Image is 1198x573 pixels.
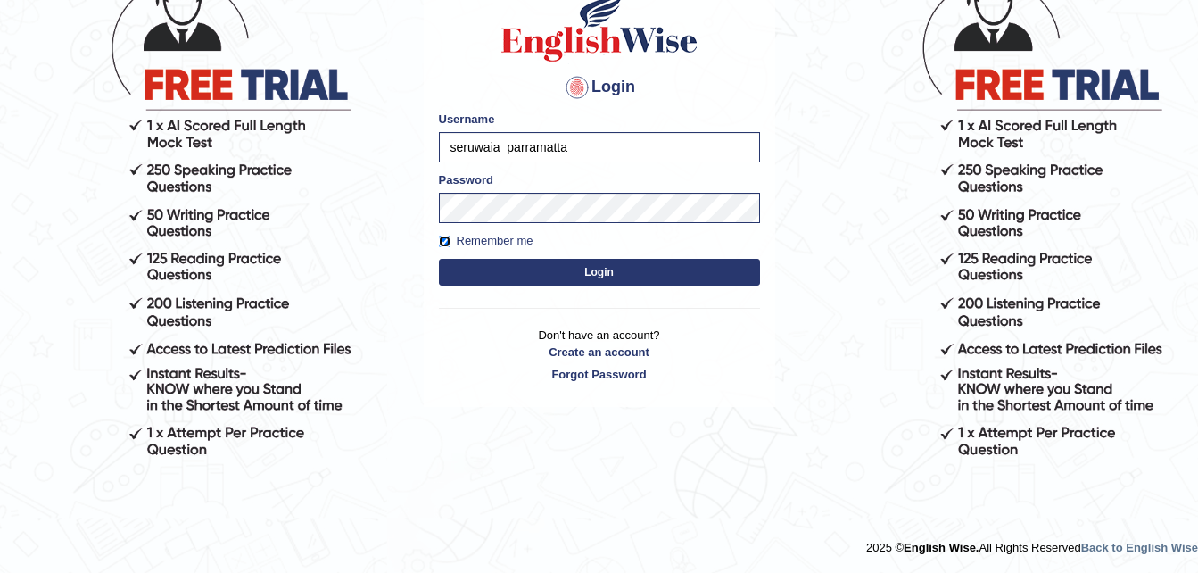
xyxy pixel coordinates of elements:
[439,236,450,247] input: Remember me
[439,344,760,361] a: Create an account
[904,541,979,554] strong: English Wise.
[439,171,493,188] label: Password
[439,73,760,102] h4: Login
[439,111,495,128] label: Username
[866,530,1198,556] div: 2025 © All Rights Reserved
[1081,541,1198,554] a: Back to English Wise
[439,366,760,383] a: Forgot Password
[439,327,760,382] p: Don't have an account?
[439,259,760,286] button: Login
[439,232,533,250] label: Remember me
